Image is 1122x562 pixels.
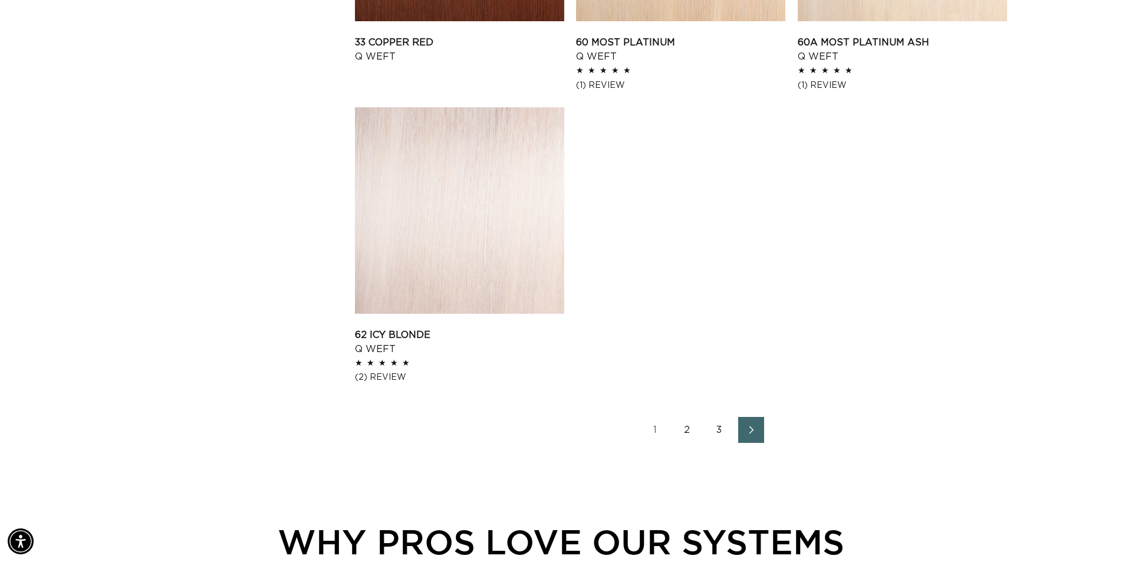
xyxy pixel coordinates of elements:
a: Next page [738,417,764,443]
a: 60 Most Platinum Q Weft [576,35,785,64]
nav: Pagination [355,417,1051,443]
a: Page 2 [674,417,700,443]
a: Page 3 [706,417,732,443]
a: Page 1 [643,417,669,443]
div: Accessibility Menu [8,528,34,554]
a: 60A Most Platinum Ash Q Weft [798,35,1007,64]
a: 62 Icy Blonde Q Weft [355,328,564,356]
a: 33 Copper Red Q Weft [355,35,564,64]
iframe: Chat Widget [1063,505,1122,562]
